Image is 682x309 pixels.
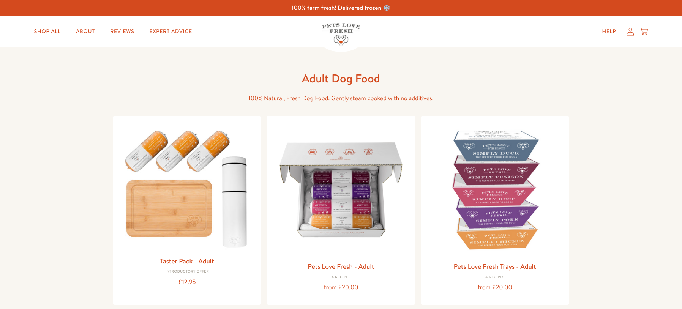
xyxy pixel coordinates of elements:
img: Taster Pack - Adult [119,122,255,252]
a: Taster Pack - Adult [160,256,214,266]
h1: Adult Dog Food [219,71,463,86]
a: Reviews [104,24,140,39]
img: Pets Love Fresh Trays - Adult [427,122,563,257]
div: from £20.00 [427,282,563,293]
div: 4 Recipes [273,275,409,280]
a: Help [596,24,622,39]
div: from £20.00 [273,282,409,293]
div: £12.95 [119,277,255,287]
a: Shop All [28,24,67,39]
span: 100% Natural, Fresh Dog Food. Gently steam cooked with no additives. [248,94,433,102]
img: Pets Love Fresh [322,23,360,46]
a: Expert Advice [144,24,198,39]
a: Pets Love Fresh - Adult [308,262,374,271]
a: About [70,24,101,39]
a: Pets Love Fresh Trays - Adult [454,262,536,271]
div: Introductory Offer [119,270,255,274]
img: Pets Love Fresh - Adult [273,122,409,257]
div: 4 Recipes [427,275,563,280]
